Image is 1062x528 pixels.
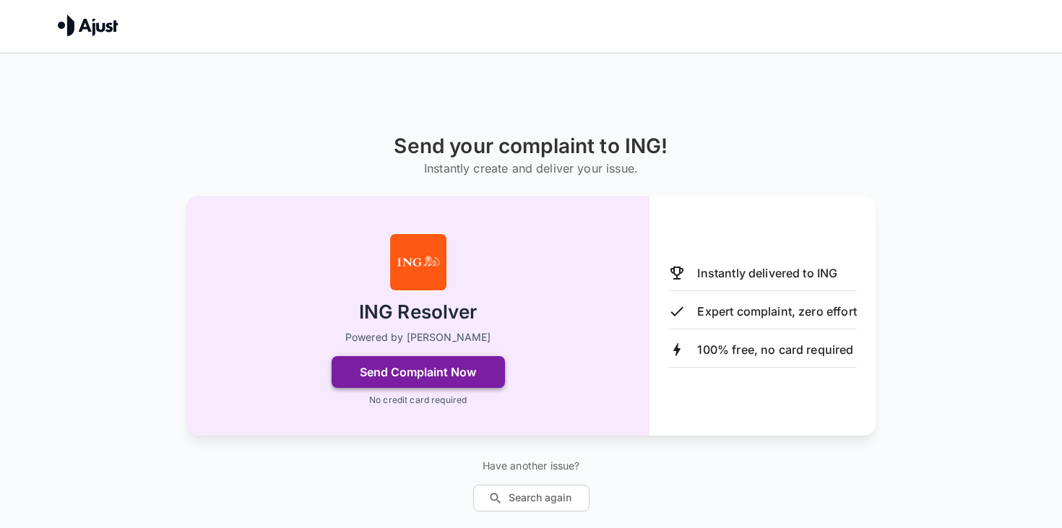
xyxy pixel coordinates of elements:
h6: Instantly create and deliver your issue. [394,158,668,178]
button: Search again [473,485,590,511]
button: Send Complaint Now [332,356,505,388]
h1: Send your complaint to ING! [394,134,668,158]
p: Have another issue? [473,459,590,473]
p: Powered by [PERSON_NAME] [345,330,491,345]
img: Ajust [58,14,118,36]
img: ING [389,233,447,291]
h2: ING Resolver [359,300,478,325]
p: Instantly delivered to ING [697,264,837,282]
p: 100% free, no card required [697,341,853,358]
p: Expert complaint, zero effort [697,303,856,320]
p: No credit card required [369,394,467,407]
